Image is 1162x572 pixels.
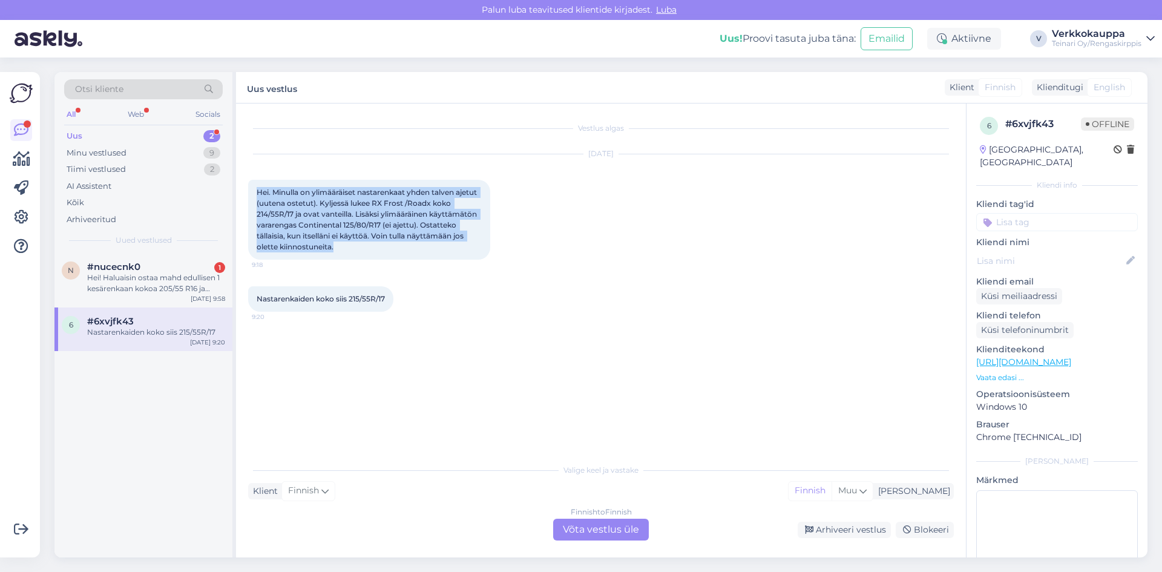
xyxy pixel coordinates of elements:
[248,123,954,134] div: Vestlus algas
[861,27,913,50] button: Emailid
[976,288,1062,304] div: Küsi meiliaadressi
[1052,39,1141,48] div: Teinari Oy/Rengaskirppis
[976,198,1138,211] p: Kliendi tag'id
[1005,117,1081,131] div: # 6xvjfk43
[67,147,126,159] div: Minu vestlused
[257,188,479,251] span: Hei. Minulla on ylimääräiset nastarenkaat yhden talven ajetut (uutena ostetut). Kyljessä lukee RX...
[204,163,220,176] div: 2
[1032,81,1083,94] div: Klienditugi
[87,316,134,327] span: #6xvjfk43
[652,4,680,15] span: Luba
[193,107,223,122] div: Socials
[720,33,743,44] b: Uus!
[1052,29,1155,48] a: VerkkokauppaTeinari Oy/Rengaskirppis
[553,519,649,541] div: Võta vestlus üle
[67,180,111,192] div: AI Assistent
[976,388,1138,401] p: Operatsioonisüsteem
[976,213,1138,231] input: Lisa tag
[798,522,891,538] div: Arhiveeri vestlus
[838,485,857,496] span: Muu
[248,148,954,159] div: [DATE]
[10,82,33,105] img: Askly Logo
[976,180,1138,191] div: Kliendi info
[252,312,297,321] span: 9:20
[976,236,1138,249] p: Kliendi nimi
[976,372,1138,383] p: Vaata edasi ...
[247,79,297,96] label: Uus vestlus
[288,484,319,498] span: Finnish
[976,418,1138,431] p: Brauser
[873,485,950,498] div: [PERSON_NAME]
[257,294,385,303] span: Nastarenkaiden koko siis 215/55R/17
[976,322,1074,338] div: Küsi telefoninumbrit
[985,81,1016,94] span: Finnish
[203,130,220,142] div: 2
[976,474,1138,487] p: Märkmed
[976,357,1071,367] a: [URL][DOMAIN_NAME]
[976,456,1138,467] div: [PERSON_NAME]
[64,107,78,122] div: All
[67,130,82,142] div: Uus
[1030,30,1047,47] div: V
[190,338,225,347] div: [DATE] 9:20
[69,320,73,329] span: 6
[976,309,1138,322] p: Kliendi telefon
[927,28,1001,50] div: Aktiivne
[248,485,278,498] div: Klient
[87,261,140,272] span: #nucecnk0
[980,143,1114,169] div: [GEOGRAPHIC_DATA], [GEOGRAPHIC_DATA]
[976,431,1138,444] p: Chrome [TECHNICAL_ID]
[75,83,123,96] span: Otsi kliente
[789,482,832,500] div: Finnish
[87,327,225,338] div: Nastarenkaiden koko siis 215/55R/17
[976,343,1138,356] p: Klienditeekond
[976,401,1138,413] p: Windows 10
[1052,29,1141,39] div: Verkkokauppa
[67,197,84,209] div: Kõik
[977,254,1124,268] input: Lisa nimi
[87,272,225,294] div: Hei! Haluaisin ostaa mahd edullisen 1 kesärenkaan kokoa 205/55 R16 ja asennuksen vanteelle. Autoa...
[945,81,974,94] div: Klient
[896,522,954,538] div: Blokeeri
[67,214,116,226] div: Arhiveeritud
[191,294,225,303] div: [DATE] 9:58
[214,262,225,273] div: 1
[571,507,632,518] div: Finnish to Finnish
[976,275,1138,288] p: Kliendi email
[203,147,220,159] div: 9
[1094,81,1125,94] span: English
[125,107,146,122] div: Web
[68,266,74,275] span: n
[1081,117,1134,131] span: Offline
[67,163,126,176] div: Tiimi vestlused
[116,235,172,246] span: Uued vestlused
[248,465,954,476] div: Valige keel ja vastake
[720,31,856,46] div: Proovi tasuta juba täna:
[987,121,991,130] span: 6
[252,260,297,269] span: 9:18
